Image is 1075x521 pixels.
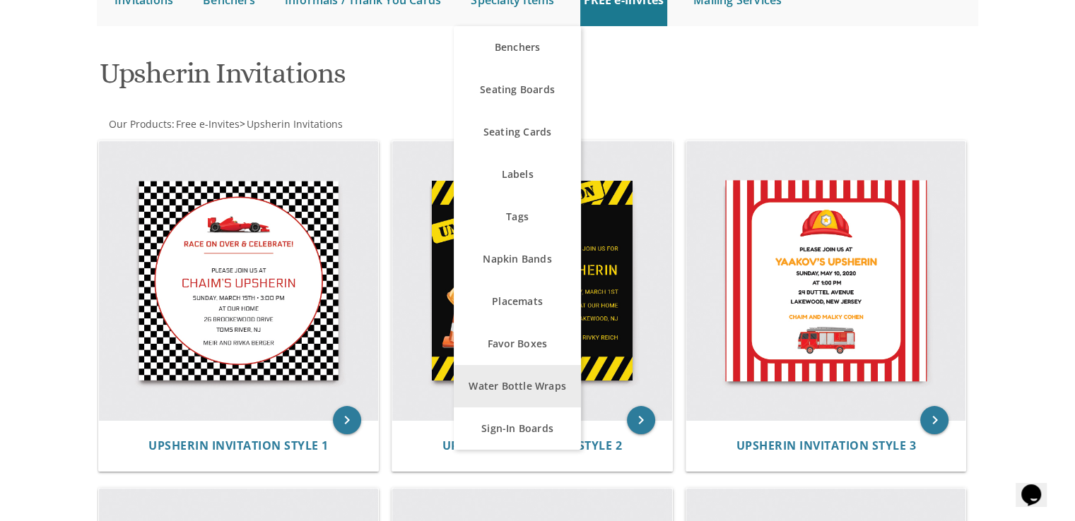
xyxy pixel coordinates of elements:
a: Upsherin Invitations [245,117,343,131]
a: Upsherin Invitation Style 2 [442,439,623,453]
a: Sign-In Boards [454,407,581,450]
img: Upsherin Invitation Style 2 [392,141,672,421]
a: Napkin Bands [454,238,581,280]
a: Upsherin Invitation Style 3 [736,439,916,453]
a: Free e-Invites [175,117,240,131]
a: Seating Cards [454,111,581,153]
a: Our Products [107,117,172,131]
a: Favor Boxes [454,323,581,365]
a: keyboard_arrow_right [627,406,655,434]
span: > [240,117,343,131]
a: keyboard_arrow_right [920,406,948,434]
iframe: chat widget [1016,465,1061,507]
h1: Upsherin Invitations [100,58,676,100]
img: Upsherin Invitation Style 1 [99,141,379,421]
a: keyboard_arrow_right [333,406,361,434]
span: Upsherin Invitation Style 1 [148,438,329,453]
span: Upsherin Invitation Style 3 [736,438,916,453]
span: Upsherin Invitations [247,117,343,131]
a: Water Bottle Wraps [454,365,581,407]
span: Free e-Invites [176,117,240,131]
a: Labels [454,153,581,196]
a: Seating Boards [454,68,581,111]
a: Benchers [454,26,581,68]
a: Upsherin Invitation Style 1 [148,439,329,453]
a: Tags [454,196,581,238]
a: Placemats [454,280,581,323]
div: : [97,117,538,131]
img: Upsherin Invitation Style 3 [686,141,966,421]
span: Upsherin Invitation Style 2 [442,438,623,453]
